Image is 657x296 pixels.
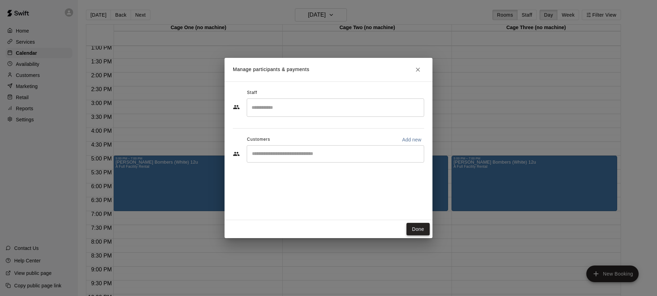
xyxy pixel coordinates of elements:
[247,134,270,145] span: Customers
[402,136,421,143] p: Add new
[233,150,240,157] svg: Customers
[233,66,309,73] p: Manage participants & payments
[399,134,424,145] button: Add new
[406,223,430,236] button: Done
[247,87,257,98] span: Staff
[247,98,424,117] div: Search staff
[412,63,424,76] button: Close
[233,104,240,111] svg: Staff
[247,145,424,163] div: Start typing to search customers...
